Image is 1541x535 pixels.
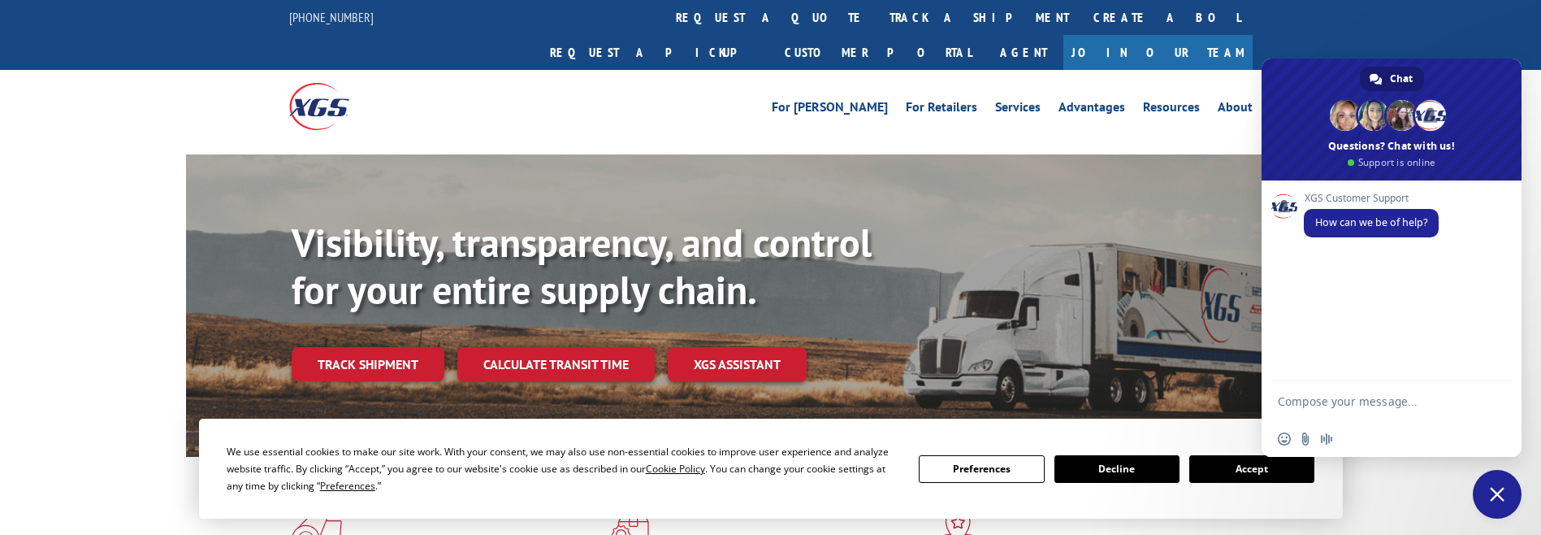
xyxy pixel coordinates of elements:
[292,217,872,315] b: Visibility, transparency, and control for your entire supply chain.
[1278,433,1291,446] span: Insert an emoji
[1189,455,1314,483] button: Accept
[1218,101,1253,119] a: About
[919,455,1044,483] button: Preferences
[668,347,807,382] a: XGS ASSISTANT
[320,479,375,493] span: Preferences
[995,101,1041,119] a: Services
[1320,433,1333,446] span: Audio message
[906,101,977,119] a: For Retailers
[538,35,773,70] a: Request a pickup
[289,9,374,25] a: [PHONE_NUMBER]
[1063,35,1253,70] a: Join Our Team
[199,419,1343,519] div: Cookie Consent Prompt
[457,347,655,382] a: Calculate transit time
[1304,193,1439,204] span: XGS Customer Support
[1315,215,1427,229] span: How can we be of help?
[1278,381,1473,421] textarea: Compose your message...
[646,462,705,476] span: Cookie Policy
[772,101,888,119] a: For [PERSON_NAME]
[1473,470,1522,519] a: Close chat
[984,35,1063,70] a: Agent
[227,443,899,494] div: We use essential cookies to make our site work. With your consent, we may also use non-essential ...
[1390,67,1413,91] span: Chat
[1058,101,1125,119] a: Advantages
[1054,455,1180,483] button: Decline
[292,347,444,381] a: Track shipment
[1143,101,1200,119] a: Resources
[773,35,984,70] a: Customer Portal
[1360,67,1424,91] a: Chat
[1299,433,1312,446] span: Send a file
